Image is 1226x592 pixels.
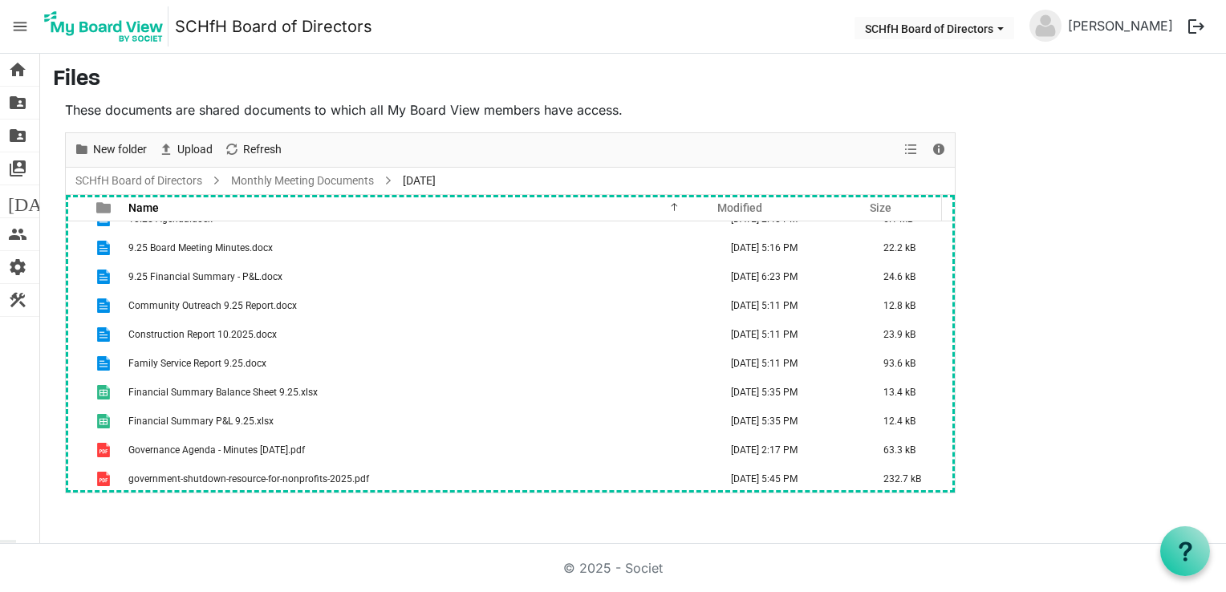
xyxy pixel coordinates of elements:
[714,407,867,436] td: October 13, 2025 5:35 PM column header Modified
[867,407,955,436] td: 12.4 kB is template cell column header Size
[714,464,867,493] td: October 10, 2025 5:45 PM column header Modified
[1062,10,1179,42] a: [PERSON_NAME]
[8,87,27,119] span: folder_shared
[8,152,27,184] span: switch_account
[867,464,955,493] td: 232.7 kB is template cell column header Size
[66,436,87,464] td: checkbox
[65,100,956,120] p: These documents are shared documents to which all My Board View members have access.
[867,291,955,320] td: 12.8 kB is template cell column header Size
[68,133,152,167] div: New folder
[128,213,213,225] span: 10.25 Agenda.docx
[714,320,867,349] td: October 10, 2025 5:11 PM column header Modified
[124,320,714,349] td: Construction Report 10.2025.docx is template cell column header Name
[8,54,27,86] span: home
[87,291,124,320] td: is template cell column header type
[128,242,273,253] span: 9.25 Board Meeting Minutes.docx
[867,320,955,349] td: 23.9 kB is template cell column header Size
[87,464,124,493] td: is template cell column header type
[867,436,955,464] td: 63.3 kB is template cell column header Size
[128,358,266,369] span: Family Service Report 9.25.docx
[87,233,124,262] td: is template cell column header type
[898,133,925,167] div: View
[66,378,87,407] td: checkbox
[8,185,70,217] span: [DATE]
[128,201,159,214] span: Name
[128,271,282,282] span: 9.25 Financial Summary - P&L.docx
[1179,10,1213,43] button: logout
[8,284,27,316] span: construction
[228,171,377,191] a: Monthly Meeting Documents
[128,329,277,340] span: Construction Report 10.2025.docx
[124,262,714,291] td: 9.25 Financial Summary - P&L.docx is template cell column header Name
[66,291,87,320] td: checkbox
[66,320,87,349] td: checkbox
[128,416,274,427] span: Financial Summary P&L 9.25.xlsx
[152,133,218,167] div: Upload
[66,349,87,378] td: checkbox
[8,120,27,152] span: folder_shared
[87,320,124,349] td: is template cell column header type
[72,171,205,191] a: SCHfH Board of Directors
[870,201,891,214] span: Size
[867,262,955,291] td: 24.6 kB is template cell column header Size
[901,140,920,160] button: View dropdownbutton
[8,251,27,283] span: settings
[124,378,714,407] td: Financial Summary Balance Sheet 9.25.xlsx is template cell column header Name
[128,473,369,485] span: government-shutdown-resource-for-nonprofits-2025.pdf
[175,10,372,43] a: SCHfH Board of Directors
[1029,10,1062,42] img: no-profile-picture.svg
[855,17,1014,39] button: SCHfH Board of Directors dropdownbutton
[66,233,87,262] td: checkbox
[87,262,124,291] td: is template cell column header type
[39,6,168,47] img: My Board View Logo
[124,291,714,320] td: Community Outreach 9.25 Report.docx is template cell column header Name
[124,464,714,493] td: government-shutdown-resource-for-nonprofits-2025.pdf is template cell column header Name
[400,171,439,191] span: [DATE]
[66,464,87,493] td: checkbox
[242,140,283,160] span: Refresh
[124,436,714,464] td: Governance Agenda - Minutes 10.2.2025.pdf is template cell column header Name
[867,378,955,407] td: 13.4 kB is template cell column header Size
[714,378,867,407] td: October 13, 2025 5:35 PM column header Modified
[714,262,867,291] td: October 13, 2025 6:23 PM column header Modified
[563,560,663,576] a: © 2025 - Societ
[221,140,285,160] button: Refresh
[714,436,867,464] td: October 12, 2025 2:17 PM column header Modified
[5,11,35,42] span: menu
[87,407,124,436] td: is template cell column header type
[867,349,955,378] td: 93.6 kB is template cell column header Size
[928,140,950,160] button: Details
[124,233,714,262] td: 9.25 Board Meeting Minutes.docx is template cell column header Name
[714,233,867,262] td: October 10, 2025 5:16 PM column header Modified
[714,349,867,378] td: October 10, 2025 5:11 PM column header Modified
[124,407,714,436] td: Financial Summary P&L 9.25.xlsx is template cell column header Name
[925,133,952,167] div: Details
[128,300,297,311] span: Community Outreach 9.25 Report.docx
[66,262,87,291] td: checkbox
[87,378,124,407] td: is template cell column header type
[176,140,214,160] span: Upload
[71,140,150,160] button: New folder
[156,140,216,160] button: Upload
[53,67,1213,94] h3: Files
[714,291,867,320] td: October 10, 2025 5:11 PM column header Modified
[91,140,148,160] span: New folder
[87,349,124,378] td: is template cell column header type
[128,387,318,398] span: Financial Summary Balance Sheet 9.25.xlsx
[128,444,305,456] span: Governance Agenda - Minutes [DATE].pdf
[87,436,124,464] td: is template cell column header type
[218,133,287,167] div: Refresh
[124,349,714,378] td: Family Service Report 9.25.docx is template cell column header Name
[8,218,27,250] span: people
[39,6,175,47] a: My Board View Logo
[867,233,955,262] td: 22.2 kB is template cell column header Size
[66,407,87,436] td: checkbox
[717,201,762,214] span: Modified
